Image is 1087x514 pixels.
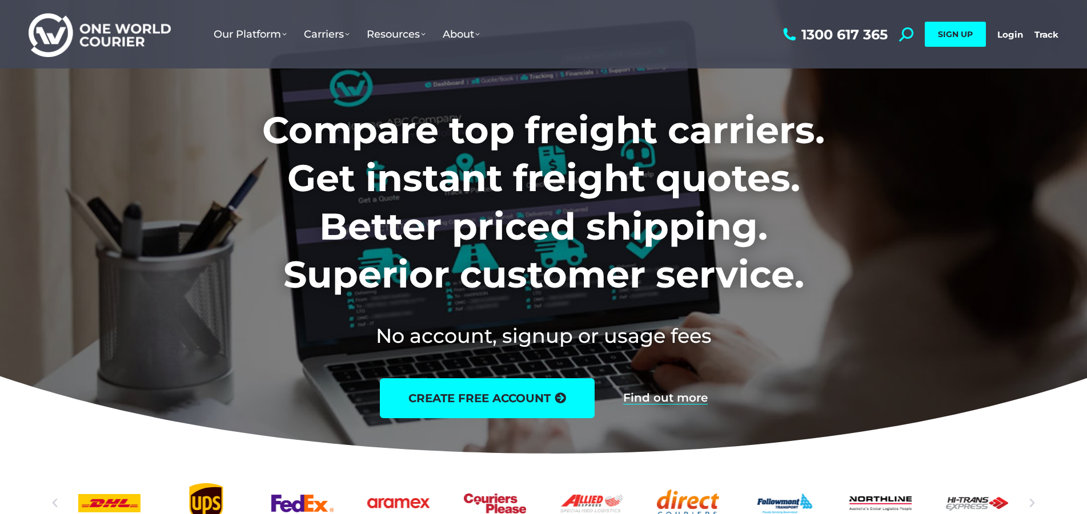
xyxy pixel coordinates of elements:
[367,28,426,41] span: Resources
[1034,29,1058,40] a: Track
[358,17,434,52] a: Resources
[29,11,171,58] img: One World Courier
[780,27,888,42] a: 1300 617 365
[997,29,1023,40] a: Login
[938,29,973,39] span: SIGN UP
[443,28,480,41] span: About
[623,392,708,404] a: Find out more
[380,378,595,418] a: create free account
[925,22,986,47] a: SIGN UP
[434,17,488,52] a: About
[205,17,295,52] a: Our Platform
[187,322,900,350] h2: No account, signup or usage fees
[187,106,900,299] h1: Compare top freight carriers. Get instant freight quotes. Better priced shipping. Superior custom...
[304,28,350,41] span: Carriers
[295,17,358,52] a: Carriers
[214,28,287,41] span: Our Platform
